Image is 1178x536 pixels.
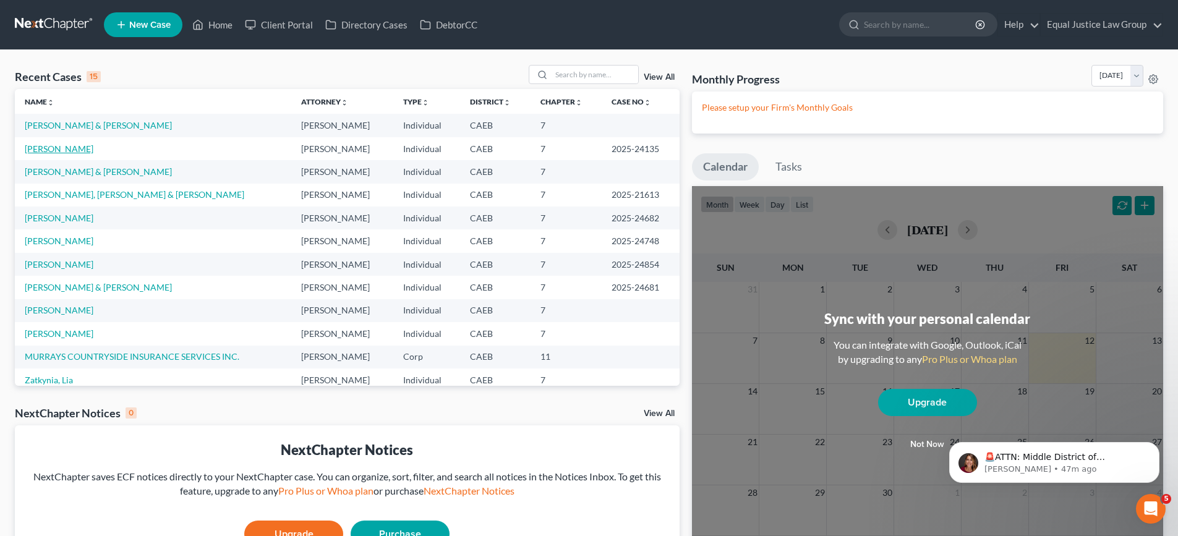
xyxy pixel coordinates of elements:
[602,276,680,299] td: 2025-24681
[25,305,93,315] a: [PERSON_NAME]
[278,485,373,496] a: Pro Plus or Whoa plan
[25,282,172,292] a: [PERSON_NAME] & [PERSON_NAME]
[531,299,602,322] td: 7
[291,229,393,252] td: [PERSON_NAME]
[25,120,172,130] a: [PERSON_NAME] & [PERSON_NAME]
[531,160,602,183] td: 7
[602,206,680,229] td: 2025-24682
[414,14,484,36] a: DebtorCC
[393,206,461,229] td: Individual
[15,69,101,84] div: Recent Cases
[824,309,1030,328] div: Sync with your personal calendar
[460,114,530,137] td: CAEB
[644,99,651,106] i: unfold_more
[291,276,393,299] td: [PERSON_NAME]
[25,259,93,270] a: [PERSON_NAME]
[764,153,813,181] a: Tasks
[87,71,101,82] div: 15
[602,253,680,276] td: 2025-24854
[531,276,602,299] td: 7
[341,99,348,106] i: unfold_more
[186,14,239,36] a: Home
[291,253,393,276] td: [PERSON_NAME]
[393,160,461,183] td: Individual
[460,206,530,229] td: CAEB
[393,276,461,299] td: Individual
[393,346,461,368] td: Corp
[25,97,54,106] a: Nameunfold_more
[460,322,530,345] td: CAEB
[460,346,530,368] td: CAEB
[1041,14,1163,36] a: Equal Justice Law Group
[1161,494,1171,504] span: 5
[460,276,530,299] td: CAEB
[291,346,393,368] td: [PERSON_NAME]
[644,73,675,82] a: View All
[393,137,461,160] td: Individual
[291,184,393,206] td: [PERSON_NAME]
[829,338,1026,367] div: You can integrate with Google, Outlook, iCal by upgrading to any
[531,253,602,276] td: 7
[47,99,54,106] i: unfold_more
[129,20,171,30] span: New Case
[702,101,1153,114] p: Please setup your Firm's Monthly Goals
[25,189,244,200] a: [PERSON_NAME], [PERSON_NAME] & [PERSON_NAME]
[403,97,429,106] a: Typeunfold_more
[531,229,602,252] td: 7
[612,97,651,106] a: Case Nounfold_more
[291,299,393,322] td: [PERSON_NAME]
[531,114,602,137] td: 7
[25,470,670,498] div: NextChapter saves ECF notices directly to your NextChapter case. You can organize, sort, filter, ...
[878,432,977,457] button: Not now
[291,206,393,229] td: [PERSON_NAME]
[319,14,414,36] a: Directory Cases
[1136,494,1166,524] iframe: Intercom live chat
[301,97,348,106] a: Attorneyunfold_more
[25,351,239,362] a: MURRAYS COUNTRYSIDE INSURANCE SERVICES INC.
[602,137,680,160] td: 2025-24135
[25,213,93,223] a: [PERSON_NAME]
[531,206,602,229] td: 7
[998,14,1039,36] a: Help
[25,328,93,339] a: [PERSON_NAME]
[291,114,393,137] td: [PERSON_NAME]
[25,236,93,246] a: [PERSON_NAME]
[291,322,393,345] td: [PERSON_NAME]
[393,253,461,276] td: Individual
[25,375,73,385] a: Zatkynia, Lia
[424,485,514,496] a: NextChapter Notices
[531,368,602,391] td: 7
[531,137,602,160] td: 7
[552,66,638,83] input: Search by name...
[531,346,602,368] td: 11
[864,13,977,36] input: Search by name...
[393,368,461,391] td: Individual
[460,253,530,276] td: CAEB
[393,322,461,345] td: Individual
[460,229,530,252] td: CAEB
[393,184,461,206] td: Individual
[922,353,1017,365] a: Pro Plus or Whoa plan
[393,229,461,252] td: Individual
[540,97,583,106] a: Chapterunfold_more
[25,166,172,177] a: [PERSON_NAME] & [PERSON_NAME]
[460,137,530,160] td: CAEB
[239,14,319,36] a: Client Portal
[291,160,393,183] td: [PERSON_NAME]
[644,409,675,418] a: View All
[692,153,759,181] a: Calendar
[126,407,137,419] div: 0
[692,72,780,87] h3: Monthly Progress
[460,299,530,322] td: CAEB
[291,137,393,160] td: [PERSON_NAME]
[393,299,461,322] td: Individual
[878,389,977,416] a: Upgrade
[575,99,583,106] i: unfold_more
[460,160,530,183] td: CAEB
[393,114,461,137] td: Individual
[470,97,511,106] a: Districtunfold_more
